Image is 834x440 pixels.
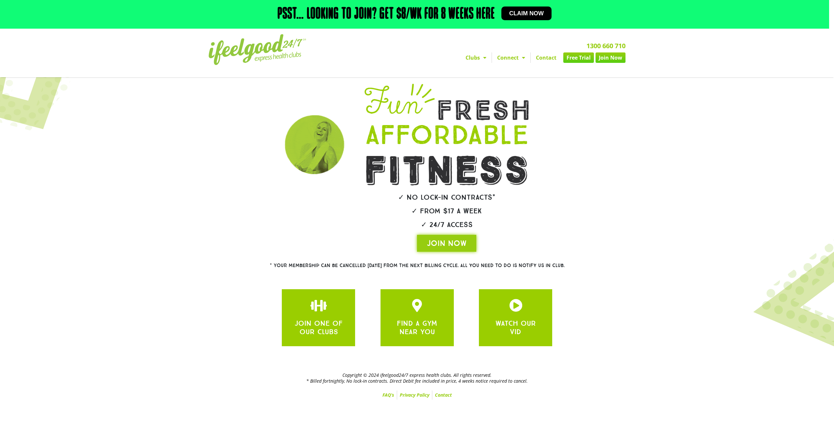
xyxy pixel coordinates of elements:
[563,52,594,63] a: Free Trial
[346,194,547,201] h2: ✓ No lock-in contracts*
[432,390,454,400] a: Contact
[397,390,432,400] a: Privacy Policy
[496,319,536,336] a: WATCH OUR VID
[501,7,552,20] a: Claim now
[312,299,325,312] a: JOIN ONE OF OUR CLUBS
[346,221,547,228] h2: ✓ 24/7 Access
[509,10,544,16] span: Claim now
[357,52,625,63] nav: Menu
[596,52,625,63] a: Join Now
[531,52,562,63] a: Contact
[410,299,424,312] a: JOIN ONE OF OUR CLUBS
[346,207,547,215] h2: ✓ From $17 a week
[246,263,588,268] h2: * Your membership can be cancelled [DATE] from the next billing cycle. All you need to do is noti...
[295,319,343,336] a: JOIN ONE OF OUR CLUBS
[427,238,467,248] span: JOIN NOW
[208,372,625,384] h2: Copyright © 2024 ifeelgood24/7 express health clubs. All rights reserved. * Billed fortnightly, N...
[492,52,530,63] a: Connect
[417,235,476,252] a: JOIN NOW
[278,7,495,22] h2: Psst… Looking to join? Get $8/wk for 8 weeks here
[586,41,625,50] a: 1300 660 710
[509,299,522,312] a: JOIN ONE OF OUR CLUBS
[380,390,397,400] a: FAQ’s
[208,390,625,400] nav: Menu
[397,319,437,336] a: FIND A GYM NEAR YOU
[460,52,492,63] a: Clubs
